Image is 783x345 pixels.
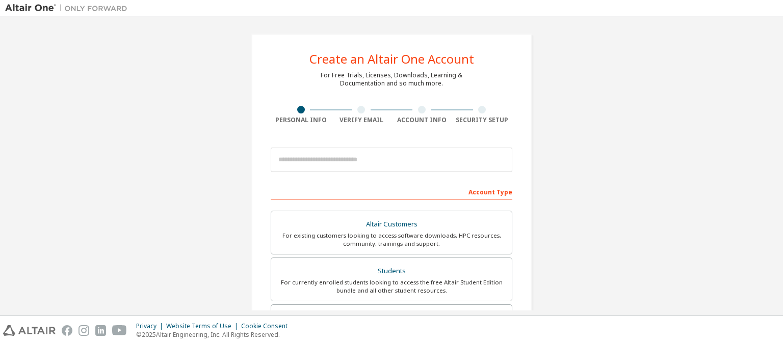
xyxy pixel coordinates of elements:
div: Privacy [136,322,166,330]
p: © 2025 Altair Engineering, Inc. All Rights Reserved. [136,330,294,339]
img: youtube.svg [112,325,127,336]
img: instagram.svg [79,325,89,336]
div: Security Setup [452,116,513,124]
div: Personal Info [271,116,331,124]
div: Students [277,264,506,278]
img: linkedin.svg [95,325,106,336]
div: For Free Trials, Licenses, Downloads, Learning & Documentation and so much more. [321,71,462,88]
div: Website Terms of Use [166,322,241,330]
img: facebook.svg [62,325,72,336]
img: Altair One [5,3,133,13]
img: altair_logo.svg [3,325,56,336]
div: Account Info [391,116,452,124]
div: Account Type [271,183,512,199]
div: Verify Email [331,116,392,124]
div: Cookie Consent [241,322,294,330]
div: For existing customers looking to access software downloads, HPC resources, community, trainings ... [277,232,506,248]
div: Altair Customers [277,217,506,232]
div: Create an Altair One Account [309,53,474,65]
div: For currently enrolled students looking to access the free Altair Student Edition bundle and all ... [277,278,506,295]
